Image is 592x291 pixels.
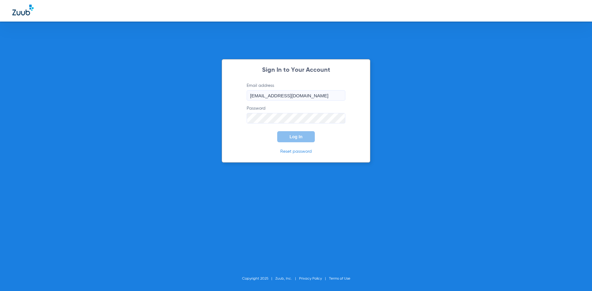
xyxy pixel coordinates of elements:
[247,105,345,123] label: Password
[275,276,299,282] li: Zuub, Inc.
[247,83,345,101] label: Email address
[280,149,312,154] a: Reset password
[247,113,345,123] input: Password
[12,5,34,15] img: Zuub Logo
[237,67,355,73] h2: Sign In to Your Account
[247,90,345,101] input: Email address
[277,131,315,142] button: Log In
[329,277,350,281] a: Terms of Use
[299,277,322,281] a: Privacy Policy
[290,134,302,139] span: Log In
[242,276,275,282] li: Copyright 2025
